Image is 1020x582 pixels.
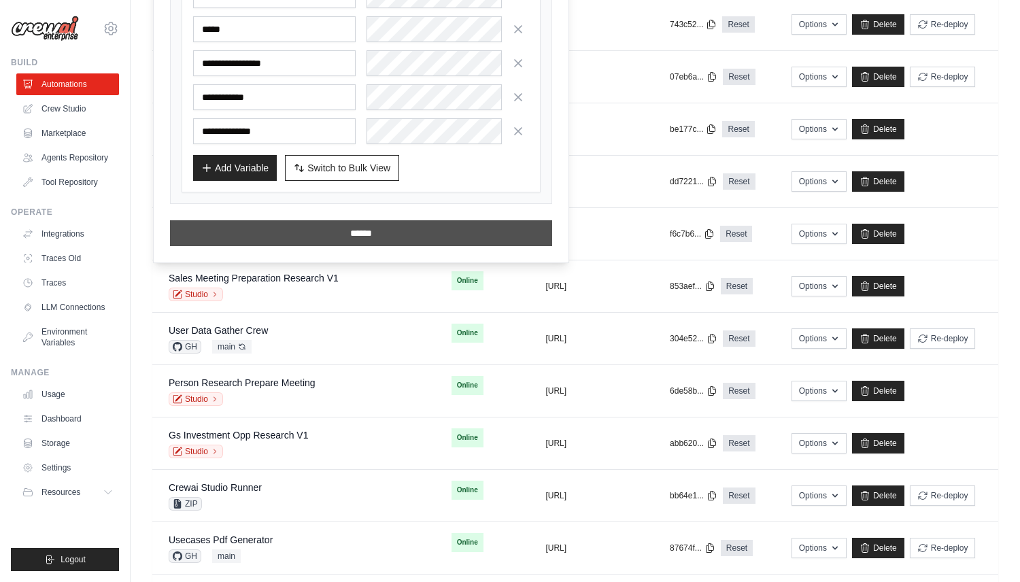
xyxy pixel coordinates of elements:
[723,487,755,504] a: Reset
[11,207,119,218] div: Operate
[452,481,483,500] span: Online
[16,408,119,430] a: Dashboard
[852,485,904,506] a: Delete
[11,367,119,378] div: Manage
[792,67,847,87] button: Options
[670,386,717,396] button: 6de58b...
[792,485,847,506] button: Options
[910,14,976,35] button: Re-deploy
[16,171,119,193] a: Tool Repository
[910,67,976,87] button: Re-deploy
[61,554,86,565] span: Logout
[722,121,754,137] a: Reset
[169,497,202,511] span: ZIP
[792,328,847,349] button: Options
[11,548,119,571] button: Logout
[723,435,755,451] a: Reset
[169,392,223,406] a: Studio
[670,71,717,82] button: 07eb6a...
[852,14,904,35] a: Delete
[670,333,717,344] button: 304e52...
[852,433,904,453] a: Delete
[721,278,753,294] a: Reset
[452,324,483,343] span: Online
[792,538,847,558] button: Options
[792,381,847,401] button: Options
[720,226,752,242] a: Reset
[16,296,119,318] a: LLM Connections
[16,481,119,503] button: Resources
[169,325,268,336] a: User Data Gather Crew
[722,16,754,33] a: Reset
[670,281,715,292] button: 853aef...
[670,228,715,239] button: f6c7b6...
[792,224,847,244] button: Options
[16,247,119,269] a: Traces Old
[16,223,119,245] a: Integrations
[16,73,119,95] a: Automations
[852,224,904,244] a: Delete
[852,538,904,558] a: Delete
[792,119,847,139] button: Options
[723,330,755,347] a: Reset
[852,67,904,87] a: Delete
[169,534,273,545] a: Usecases Pdf Generator
[910,538,976,558] button: Re-deploy
[721,540,753,556] a: Reset
[852,171,904,192] a: Delete
[910,485,976,506] button: Re-deploy
[670,176,717,187] button: dd7221...
[452,271,483,290] span: Online
[723,383,755,399] a: Reset
[169,340,201,354] span: GH
[852,381,904,401] a: Delete
[792,171,847,192] button: Options
[852,328,904,349] a: Delete
[16,122,119,144] a: Marketplace
[169,549,201,563] span: GH
[723,173,755,190] a: Reset
[452,376,483,395] span: Online
[16,432,119,454] a: Storage
[910,328,976,349] button: Re-deploy
[11,16,79,41] img: Logo
[452,533,483,552] span: Online
[41,487,80,498] span: Resources
[16,98,119,120] a: Crew Studio
[169,430,308,441] a: Gs Investment Opp Research V1
[670,19,717,30] button: 743c52...
[169,288,223,301] a: Studio
[792,433,847,453] button: Options
[16,272,119,294] a: Traces
[169,377,316,388] a: Person Research Prepare Meeting
[670,543,715,553] button: 87674f...
[852,119,904,139] a: Delete
[723,69,755,85] a: Reset
[670,124,717,135] button: be177c...
[169,273,339,284] a: Sales Meeting Preparation Research V1
[16,383,119,405] a: Usage
[212,549,241,563] span: main
[852,276,904,296] a: Delete
[285,155,399,181] button: Switch to Bulk View
[212,340,252,354] span: main
[792,14,847,35] button: Options
[307,161,390,175] span: Switch to Bulk View
[452,428,483,447] span: Online
[792,276,847,296] button: Options
[169,445,223,458] a: Studio
[16,147,119,169] a: Agents Repository
[670,490,717,501] button: bb64e1...
[670,438,717,449] button: abb620...
[11,57,119,68] div: Build
[169,482,262,493] a: Crewai Studio Runner
[16,457,119,479] a: Settings
[16,321,119,354] a: Environment Variables
[193,155,277,181] button: Add Variable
